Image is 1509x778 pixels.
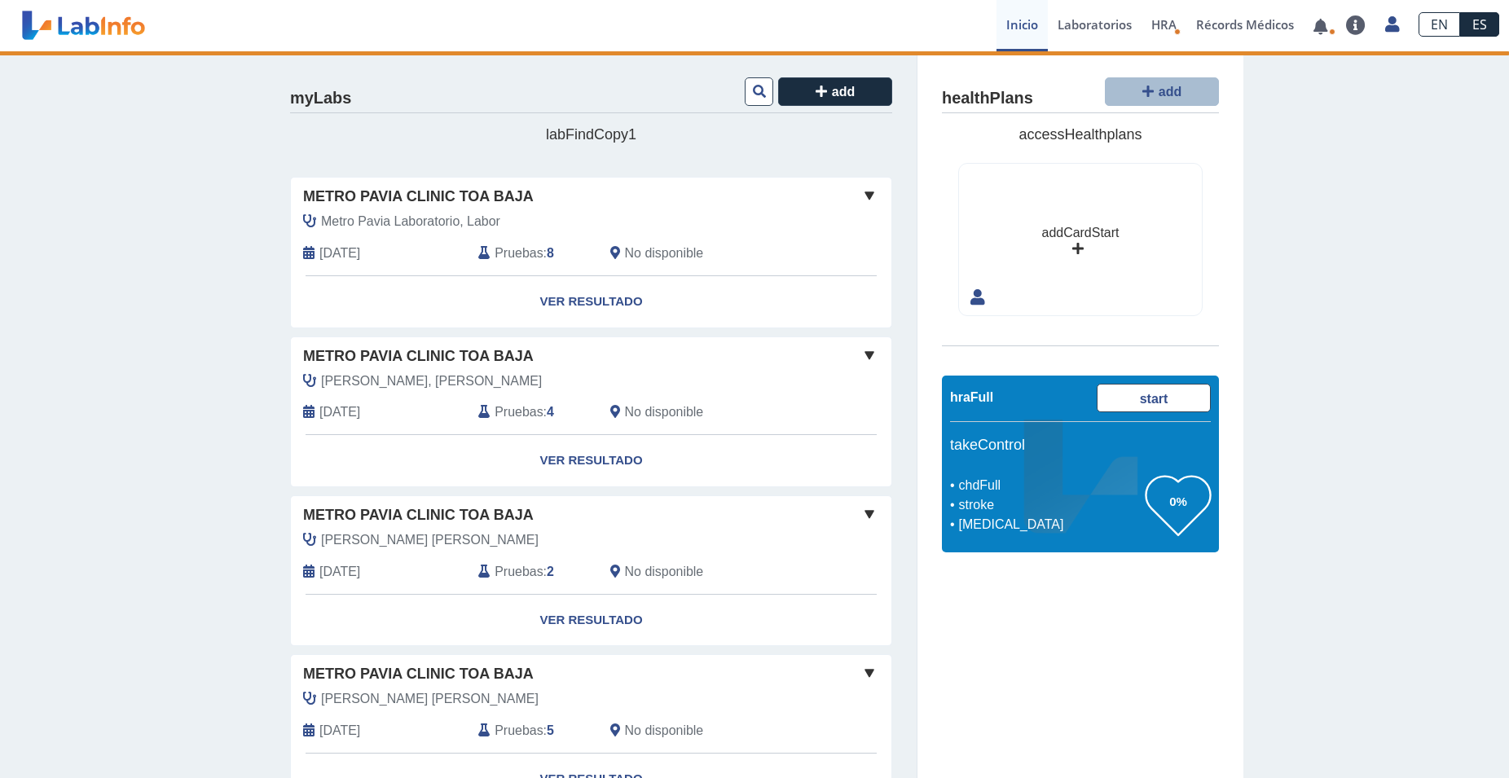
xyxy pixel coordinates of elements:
[546,126,636,143] span: labFindCopy1
[291,276,891,327] a: Ver Resultado
[625,244,704,263] span: No disponible
[1146,491,1211,512] h3: 0%
[547,723,554,737] b: 5
[1151,16,1177,33] span: HRA
[1460,12,1499,37] a: ES
[832,85,855,99] span: add
[1018,126,1142,143] span: accessHealthplans
[625,721,704,741] span: No disponible
[954,515,1146,534] li: [MEDICAL_DATA]
[291,435,891,486] a: Ver Resultado
[319,244,360,263] span: 2025-07-24
[1419,12,1460,37] a: EN
[625,402,704,422] span: No disponible
[303,504,534,526] span: Metro Pavia Clinic Toa Baja
[547,405,554,419] b: 4
[950,437,1211,455] h5: takeControl
[321,212,500,231] span: Metro Pavia Laboratorio, Labor
[321,371,542,391] span: Aviles Munoz, Jose
[321,530,539,550] span: Melendez Rios, Melvin
[495,402,543,422] span: Pruebas
[291,595,891,646] a: Ver Resultado
[547,246,554,260] b: 8
[1097,384,1211,412] a: start
[303,186,534,208] span: Metro Pavia Clinic Toa Baja
[466,244,597,263] div: :
[1105,77,1219,106] button: add
[942,89,1033,108] h4: healthPlans
[321,689,539,709] span: Rosado Perez, Angelo
[1140,392,1168,406] span: start
[1159,85,1181,99] span: add
[290,89,351,108] h4: myLabs
[303,345,534,367] span: Metro Pavia Clinic Toa Baja
[495,244,543,263] span: Pruebas
[319,562,360,582] span: 2025-03-10
[466,721,597,741] div: :
[954,495,1146,515] li: stroke
[778,77,892,106] button: add
[319,721,360,741] span: 2025-02-17
[466,402,597,422] div: :
[954,476,1146,495] li: chdFull
[547,565,554,578] b: 2
[466,562,597,582] div: :
[303,663,534,685] span: Metro Pavia Clinic Toa Baja
[495,721,543,741] span: Pruebas
[1042,223,1120,243] div: addCardStart
[319,402,360,422] span: 2025-05-07
[495,562,543,582] span: Pruebas
[950,390,993,404] span: hraFull
[625,562,704,582] span: No disponible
